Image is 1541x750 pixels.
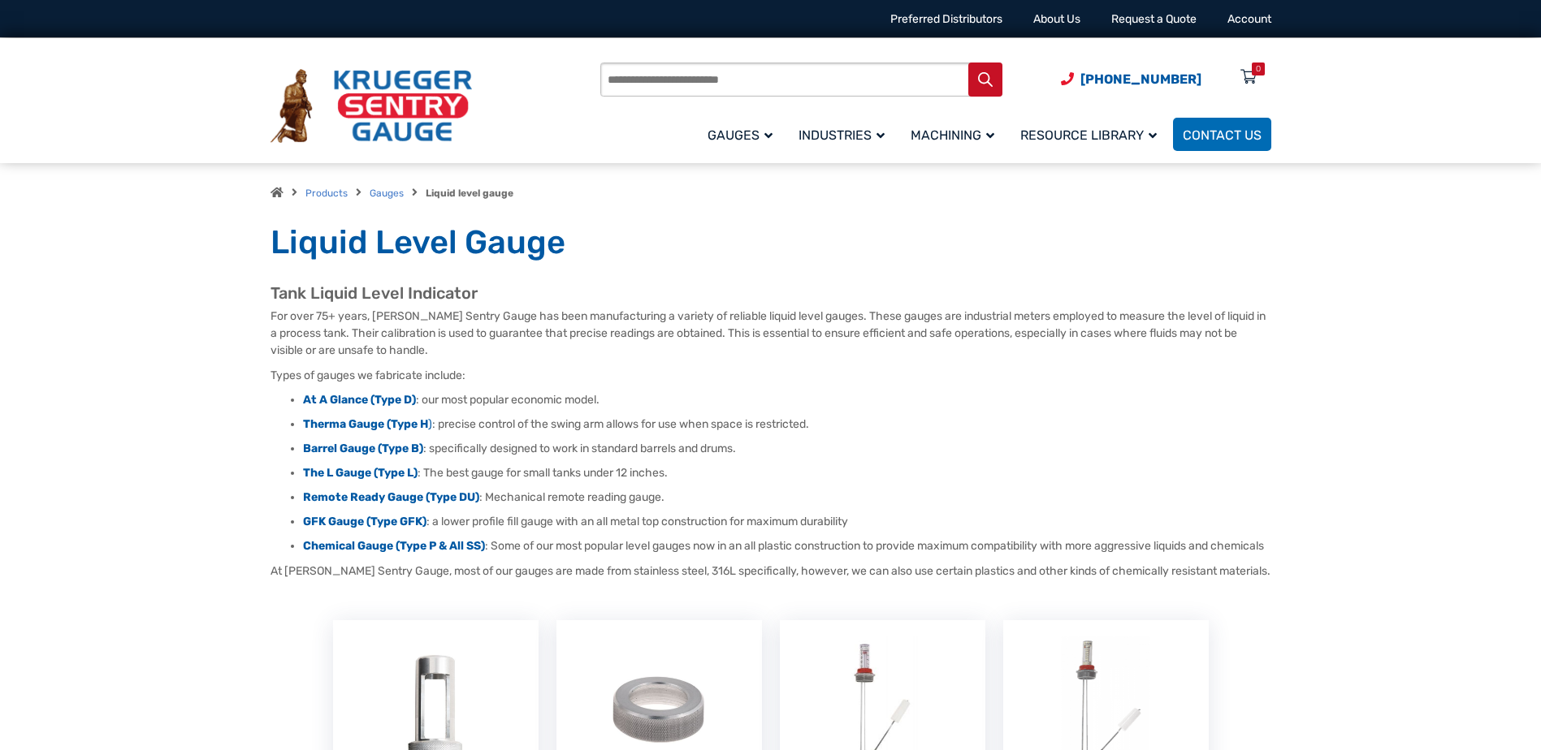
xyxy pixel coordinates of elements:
[1227,12,1271,26] a: Account
[303,538,1271,554] li: : Some of our most popular level gauges now in an all plastic construction to provide maximum com...
[708,127,773,143] span: Gauges
[370,187,404,199] a: Gauges
[303,417,428,431] strong: Therma Gauge (Type H
[1111,12,1197,26] a: Request a Quote
[303,515,426,528] a: GFK Gauge (Type GFK)
[303,441,1271,457] li: : specifically designed to work in standard barrels and drums.
[303,489,1271,506] li: : Mechanical remote reading gauge.
[271,308,1271,359] p: For over 75+ years, [PERSON_NAME] Sentry Gauge has been manufacturing a variety of reliable liqui...
[303,465,1271,481] li: : The best gauge for small tanks under 12 inches.
[698,115,789,153] a: Gauges
[1020,127,1157,143] span: Resource Library
[789,115,901,153] a: Industries
[303,392,1271,408] li: : our most popular economic model.
[303,442,423,455] a: Barrel Gauge (Type B)
[1011,115,1173,153] a: Resource Library
[305,187,348,199] a: Products
[303,514,1271,530] li: : a lower profile fill gauge with an all metal top construction for maximum durability
[799,127,885,143] span: Industries
[1061,69,1201,89] a: Phone Number (920) 434-8860
[303,416,1271,433] li: : precise control of the swing arm allows for use when space is restricted.
[303,490,479,504] a: Remote Ready Gauge (Type DU)
[1173,118,1271,151] a: Contact Us
[1183,127,1262,143] span: Contact Us
[271,222,1271,263] h1: Liquid Level Gauge
[890,12,1002,26] a: Preferred Distributors
[1080,71,1201,87] span: [PHONE_NUMBER]
[426,187,513,199] strong: Liquid level gauge
[1256,62,1261,75] div: 0
[303,539,485,553] a: Chemical Gauge (Type P & All SS)
[911,127,994,143] span: Machining
[1033,12,1080,26] a: About Us
[901,115,1011,153] a: Machining
[303,466,418,480] a: The L Gauge (Type L)
[271,367,1271,384] p: Types of gauges we fabricate include:
[303,393,416,407] a: At A Glance (Type D)
[271,283,1271,304] h2: Tank Liquid Level Indicator
[271,69,472,144] img: Krueger Sentry Gauge
[271,562,1271,580] p: At [PERSON_NAME] Sentry Gauge, most of our gauges are made from stainless steel, 316L specificall...
[303,417,432,431] a: Therma Gauge (Type H)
